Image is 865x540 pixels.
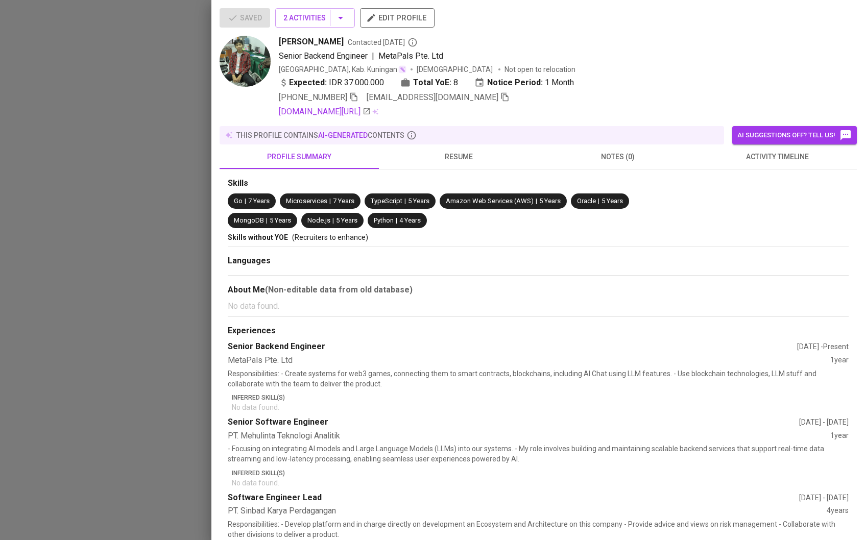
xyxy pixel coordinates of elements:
[799,417,849,427] div: [DATE] - [DATE]
[226,151,373,163] span: profile summary
[270,216,291,224] span: 5 Years
[732,126,857,144] button: AI suggestions off? Tell us!
[598,197,599,206] span: |
[446,197,534,205] span: Amazon Web Services (AWS)
[228,519,849,539] p: Responsibilities: - Develop platform and in charge directly on development an Ecosystem and Archi...
[827,505,849,517] div: 4 years
[539,197,561,205] span: 5 Years
[385,151,532,163] span: resume
[228,444,849,464] p: - Focusing on integrating AI models and Large Language Models (LLMs) into our systems. - My role ...
[228,492,799,504] div: Software Engineer Lead
[830,430,849,442] div: 1 year
[332,216,334,226] span: |
[279,106,371,118] a: [DOMAIN_NAME][URL]
[279,92,347,102] span: [PHONE_NUMBER]
[336,216,357,224] span: 5 Years
[396,216,397,226] span: |
[398,65,406,73] img: magic_wand.svg
[265,285,413,294] b: (Non-editable data from old database)
[234,197,243,205] span: Go
[245,197,246,206] span: |
[408,197,429,205] span: 5 Years
[453,77,458,89] span: 8
[360,13,435,21] a: edit profile
[289,77,327,89] b: Expected:
[348,37,418,47] span: Contacted [DATE]
[367,92,498,102] span: [EMAIL_ADDRESS][DOMAIN_NAME]
[248,197,270,205] span: 7 Years
[404,197,406,206] span: |
[333,197,354,205] span: 7 Years
[368,11,426,24] span: edit profile
[374,216,394,224] span: Python
[474,77,574,89] div: 1 Month
[413,77,451,89] b: Total YoE:
[329,197,331,206] span: |
[602,197,623,205] span: 5 Years
[279,51,368,61] span: Senior Backend Engineer
[797,341,849,352] div: [DATE] - Present
[504,64,575,75] p: Not open to relocation
[266,216,268,226] span: |
[286,197,327,205] span: Microservices
[228,284,849,296] div: About Me
[307,216,330,224] span: Node.js
[417,64,494,75] span: [DEMOGRAPHIC_DATA]
[220,36,271,87] img: b3c1ffa659bf2f5967a40d7ae4fd2c1e.jpeg
[378,51,443,61] span: MetaPals Pte. Ltd
[228,325,849,337] div: Experiences
[292,233,368,241] span: (Recruiters to enhance)
[283,12,347,24] span: 2 Activities
[228,300,849,312] p: No data found.
[407,37,418,47] svg: By Batam recruiter
[228,178,849,189] div: Skills
[279,36,344,48] span: [PERSON_NAME]
[236,130,404,140] p: this profile contains contents
[228,416,799,428] div: Senior Software Engineer
[279,77,384,89] div: IDR 37.000.000
[232,393,849,402] p: Inferred Skill(s)
[487,77,543,89] b: Notice Period:
[830,355,849,366] div: 1 year
[372,50,374,62] span: |
[228,233,288,241] span: Skills without YOE
[228,355,830,366] div: MetaPals Pte. Ltd
[232,478,849,488] p: No data found.
[737,129,852,141] span: AI suggestions off? Tell us!
[228,505,827,517] div: PT. Sinbad Karya Perdagangan
[232,469,849,478] p: Inferred Skill(s)
[228,255,849,267] div: Languages
[228,369,849,389] p: Responsibilities: - Create systems for web3 games, connecting them to smart contracts, blockchain...
[360,8,435,28] button: edit profile
[228,341,797,353] div: Senior Backend Engineer
[318,131,368,139] span: AI-generated
[232,402,849,412] p: No data found.
[799,493,849,503] div: [DATE] - [DATE]
[234,216,264,224] span: MongoDB
[228,430,830,442] div: PT. Mehulinta Teknologi Analitik
[704,151,851,163] span: activity timeline
[275,8,355,28] button: 2 Activities
[544,151,691,163] span: notes (0)
[536,197,537,206] span: |
[399,216,421,224] span: 4 Years
[279,64,406,75] div: [GEOGRAPHIC_DATA], Kab. Kuningan
[371,197,402,205] span: TypeScript
[577,197,596,205] span: Oracle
